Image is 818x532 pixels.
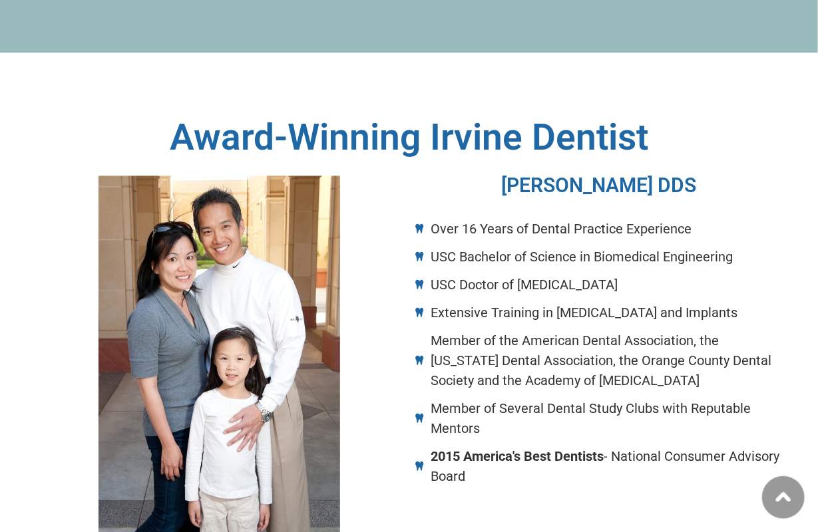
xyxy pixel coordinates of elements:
span: Member of Several Dental Study Clubs with Reputable Mentors [427,398,782,438]
span: - National Consumer Advisory Board [427,446,782,486]
span: Member of the American Dental Association, the [US_STATE] Dental Association, the Orange County D... [427,331,782,390]
h2: Award-Winning Irvine Dentist [30,119,789,156]
span: Extensive Training in [MEDICAL_DATA] and Implants [427,303,737,323]
h3: [PERSON_NAME] DDS [416,176,782,196]
span: USC Bachelor of Science in Biomedical Engineering [427,247,733,267]
span: Over 16 Years of Dental Practice Experience [427,219,692,239]
span: USC Doctor of [MEDICAL_DATA] [427,275,618,295]
b: 2015 America's Best Dentists [431,448,604,464]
